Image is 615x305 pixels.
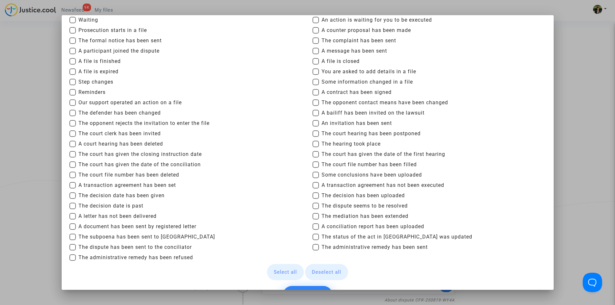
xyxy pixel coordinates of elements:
[78,78,113,86] span: Step changes
[322,243,428,251] span: The administrative remedy has been sent
[78,16,98,24] span: Waiting
[322,130,421,137] span: The court hearing has been postponed
[322,47,387,55] span: A message has been sent
[78,181,176,189] span: A transaction agreement has been set
[78,150,202,158] span: The court has given the closing instruction date
[322,161,417,168] span: The court file number has been filled
[78,68,118,76] span: A file is expired
[322,171,422,179] span: Some conclusions have been uploaded
[322,78,413,86] span: Some information changed in a file
[322,109,425,117] span: A bailiff has been invited on the lawsuit
[322,212,408,220] span: The mediation has been extended
[322,181,444,189] span: A transaction agreement has not been executed
[267,264,304,280] button: Select all
[322,37,396,45] span: The complaint has been sent
[322,223,424,230] span: A conciliation report has been uploaded
[78,212,157,220] span: A letter has not been delivered
[78,57,121,65] span: A file is finished
[78,109,161,117] span: The defender has been changed
[78,192,165,199] span: The decision date has been given
[78,254,193,261] span: The administrative remedy has been refused
[322,233,472,241] span: The status of the act in [GEOGRAPHIC_DATA] was updated
[322,26,411,34] span: A counter proposal has been made
[583,273,602,292] iframe: Help Scout Beacon - Open
[322,150,445,158] span: The court has given the date of the first hearing
[78,161,201,168] span: The court has given the date of the conciliation
[322,16,432,24] span: An action is waiting for you to be executed
[78,37,162,45] span: The formal notice has been sent
[78,88,106,96] span: Reminders
[78,223,196,230] span: A document has been sent by registered letter
[78,47,159,55] span: A participant joined the dispute
[78,140,163,148] span: A court hearing has been deleted
[322,57,360,65] span: A file is closed
[78,233,215,241] span: The subpoena has been sent to [GEOGRAPHIC_DATA]
[78,243,192,251] span: The dispute has been sent to the conciliator
[78,99,182,107] span: Our support operated an action on a file
[322,99,448,107] span: The opponent contact means have been changed
[78,202,143,210] span: The decision date is past
[322,140,381,148] span: The hearing took place
[322,202,408,210] span: The dispute seems to be resolved
[322,192,405,199] span: The decision has been uploaded
[322,119,392,127] span: An invitation has been sent
[322,68,416,76] span: You are asked to add details in a file
[78,130,161,137] span: The court clerk has been invited
[322,88,392,96] span: A contract has been signed
[78,119,210,127] span: The opponent rejects the invitation to enter the file
[78,26,147,34] span: Prosecution starts in a file
[78,171,179,179] span: The court file number has been deleted
[305,264,348,280] button: Deselect all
